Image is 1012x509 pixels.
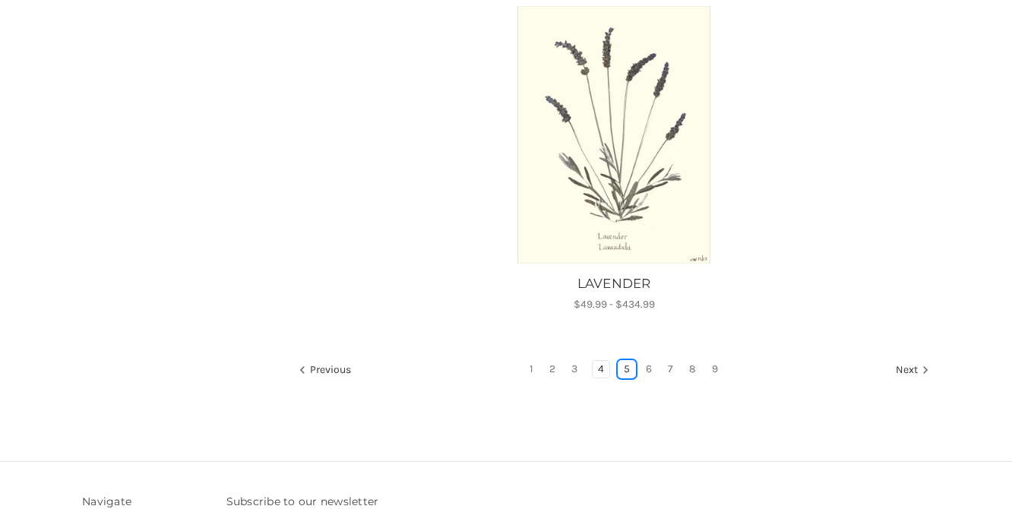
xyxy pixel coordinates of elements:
a: Page 1 of 9 [524,361,539,378]
nav: pagination [298,360,930,381]
span: $49.99 - $434.99 [574,298,655,311]
a: Page 4 of 9 [593,361,609,378]
img: Unframed [517,6,712,264]
a: Page 9 of 9 [707,361,723,378]
a: Next [890,361,929,381]
a: Page 3 of 9 [566,361,583,378]
a: Page 2 of 9 [544,361,561,378]
a: LAVENDER, Price range from $49.99 to $434.99 [514,274,714,294]
a: Page 8 of 9 [684,361,701,378]
a: LAVENDER, Price range from $49.99 to $434.99 [517,6,712,264]
a: Previous [299,361,356,381]
a: Page 7 of 9 [663,361,678,378]
a: Page 6 of 9 [640,361,657,378]
a: Page 5 of 9 [618,361,635,378]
